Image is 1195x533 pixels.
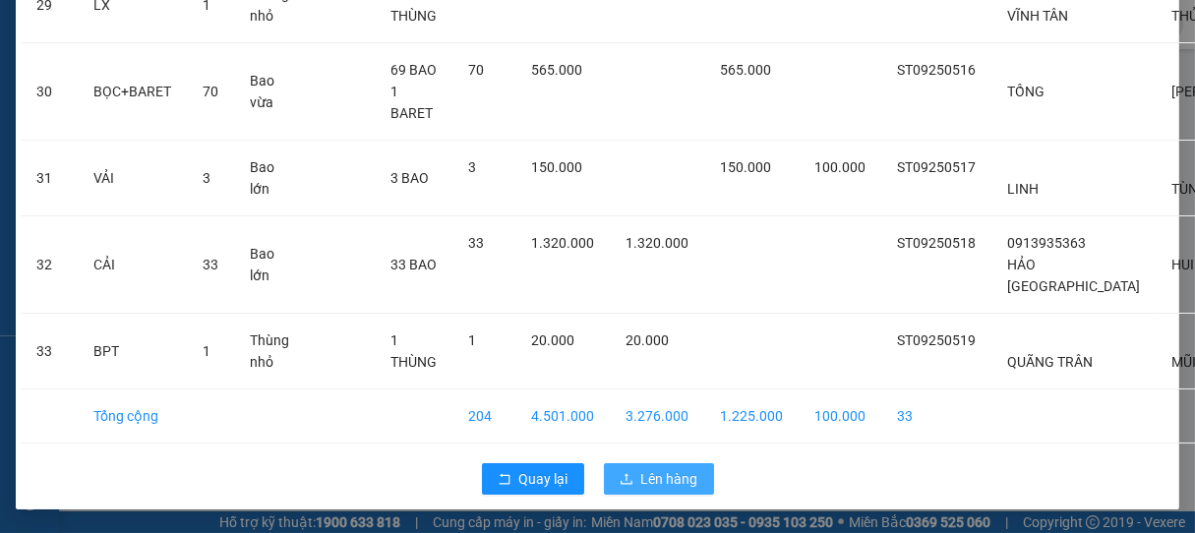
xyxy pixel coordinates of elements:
span: ST09250519 [897,332,976,348]
span: 0913935363 [1007,235,1086,251]
span: 1 [203,343,210,359]
td: VẢI [78,141,187,216]
td: BỌC+BARET [78,43,187,141]
span: 1.320.000 [531,235,594,251]
td: 100.000 [799,389,881,444]
span: 70 [203,84,218,99]
span: rollback [498,472,511,488]
span: ST09250517 [897,159,976,175]
span: 33 BAO [390,257,437,272]
span: 33 [203,257,218,272]
span: 20.000 [531,332,574,348]
td: 32 [21,216,78,314]
span: QUÃNG TRÂN [1007,354,1093,370]
td: Thùng nhỏ [234,314,312,389]
td: 33 [21,314,78,389]
td: Bao vừa [234,43,312,141]
span: 1.320.000 [626,235,688,251]
td: 33 [881,389,991,444]
img: logo.jpg [10,10,79,79]
span: 33 [468,235,484,251]
span: Lên hàng [641,468,698,490]
span: HẢO [GEOGRAPHIC_DATA] [1007,257,1140,294]
span: 3 [468,159,476,175]
td: 1.225.000 [704,389,799,444]
span: 1 THÙNG [390,332,437,370]
li: Vĩnh Thành (Sóc Trăng) [10,10,285,84]
span: 1 [468,332,476,348]
span: HUI [1171,257,1194,272]
span: Quay lại [519,468,568,490]
span: 70 [468,62,484,78]
span: LINH [1007,181,1039,197]
span: 20.000 [626,332,669,348]
span: environment [10,132,24,146]
li: VP Quận 8 [136,106,262,128]
span: environment [136,132,149,146]
button: uploadLên hàng [604,463,714,495]
td: Bao lớn [234,216,312,314]
span: ST09250518 [897,235,976,251]
span: 69 BAO 1 BARET [390,62,437,121]
td: 3.276.000 [610,389,704,444]
td: Tổng cộng [78,389,187,444]
td: BPT [78,314,187,389]
span: 565.000 [531,62,582,78]
td: 4.501.000 [515,389,610,444]
span: 150.000 [720,159,771,175]
li: VP Sóc Trăng [10,106,136,128]
button: rollbackQuay lại [482,463,584,495]
span: 3 BAO [390,170,429,186]
span: 100.000 [814,159,866,175]
td: Bao lớn [234,141,312,216]
span: TỒNG [1007,84,1045,99]
span: 3 [203,170,210,186]
td: CẢI [78,216,187,314]
span: ST09250516 [897,62,976,78]
td: 31 [21,141,78,216]
td: 30 [21,43,78,141]
span: 565.000 [720,62,771,78]
td: 204 [452,389,515,444]
span: 150.000 [531,159,582,175]
span: upload [620,472,633,488]
span: VĨNH TÂN [1007,8,1068,24]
